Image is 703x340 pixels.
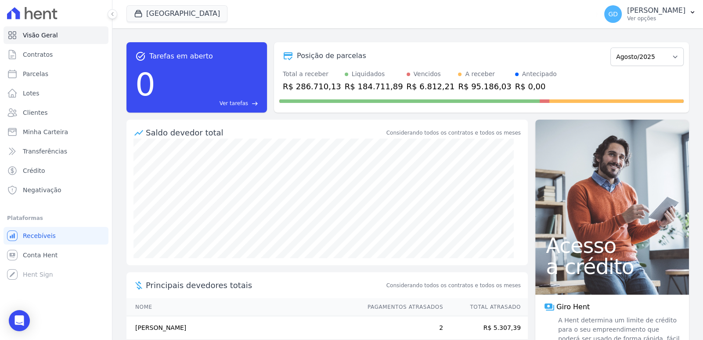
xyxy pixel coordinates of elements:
[407,80,455,92] div: R$ 6.812,21
[4,104,108,121] a: Clientes
[4,26,108,44] a: Visão Geral
[556,302,590,312] span: Giro Hent
[345,80,403,92] div: R$ 184.711,89
[4,143,108,160] a: Transferências
[135,51,146,62] span: task_alt
[7,213,105,223] div: Plataformas
[23,128,68,136] span: Minha Carteira
[443,298,528,316] th: Total Atrasado
[283,69,341,79] div: Total a receber
[146,127,385,139] div: Saldo devedor total
[386,282,521,289] span: Considerando todos os contratos e todos os meses
[126,5,227,22] button: [GEOGRAPHIC_DATA]
[23,147,67,156] span: Transferências
[23,89,40,98] span: Lotes
[359,298,443,316] th: Pagamentos Atrasados
[4,46,108,63] a: Contratos
[9,310,30,331] div: Open Intercom Messenger
[146,279,385,291] span: Principais devedores totais
[4,65,108,83] a: Parcelas
[297,51,366,61] div: Posição de parcelas
[627,6,685,15] p: [PERSON_NAME]
[4,246,108,264] a: Conta Hent
[359,316,443,340] td: 2
[515,80,557,92] div: R$ 0,00
[627,15,685,22] p: Ver opções
[283,80,341,92] div: R$ 286.710,13
[135,62,155,107] div: 0
[23,231,56,240] span: Recebíveis
[252,100,258,107] span: east
[4,84,108,102] a: Lotes
[352,69,385,79] div: Liquidados
[23,251,58,260] span: Conta Hent
[23,69,48,78] span: Parcelas
[546,235,678,256] span: Acesso
[414,69,441,79] div: Vencidos
[23,186,61,194] span: Negativação
[458,80,511,92] div: R$ 95.186,03
[220,99,248,107] span: Ver tarefas
[159,99,258,107] a: Ver tarefas east
[4,227,108,245] a: Recebíveis
[23,166,45,175] span: Crédito
[149,51,213,62] span: Tarefas em aberto
[608,11,618,17] span: GD
[23,108,47,117] span: Clientes
[23,31,58,40] span: Visão Geral
[23,50,53,59] span: Contratos
[386,129,521,137] div: Considerando todos os contratos e todos os meses
[597,2,703,26] button: GD [PERSON_NAME] Ver opções
[4,181,108,199] a: Negativação
[522,69,557,79] div: Antecipado
[443,316,528,340] td: R$ 5.307,39
[126,298,359,316] th: Nome
[4,162,108,179] a: Crédito
[546,256,678,277] span: a crédito
[126,316,359,340] td: [PERSON_NAME]
[465,69,495,79] div: A receber
[4,123,108,141] a: Minha Carteira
